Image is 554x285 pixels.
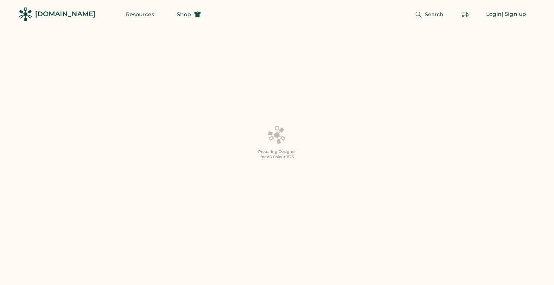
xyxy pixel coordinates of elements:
[502,11,526,18] div: | Sign up
[19,8,32,21] img: Rendered Logo - Screens
[486,11,502,18] div: Login
[268,125,286,144] img: Platens-Black-Loader-Spin-rich%20black.webp
[177,12,191,17] span: Shop
[458,7,473,22] button: Retrieve an order
[35,9,95,19] div: [DOMAIN_NAME]
[168,7,210,22] button: Shop
[117,7,163,22] button: Resources
[406,7,453,22] button: Search
[258,149,296,160] div: Preparing Designer for AS Colour 1123
[425,12,444,17] span: Search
